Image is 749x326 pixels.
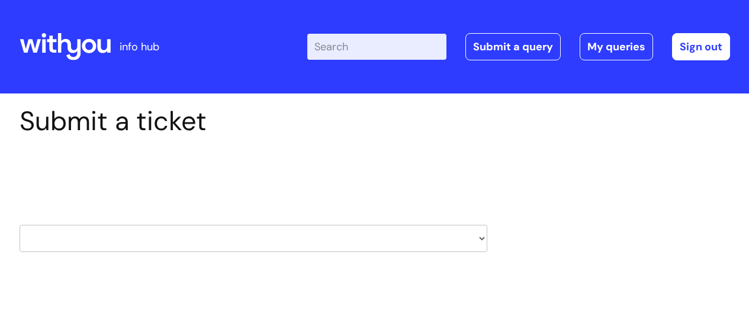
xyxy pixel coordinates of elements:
a: My queries [580,33,653,60]
p: info hub [120,37,159,56]
a: Submit a query [465,33,561,60]
h2: Select issue type [20,164,487,186]
div: | - [307,33,730,60]
input: Search [307,34,446,60]
h1: Submit a ticket [20,105,487,137]
a: Sign out [672,33,730,60]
